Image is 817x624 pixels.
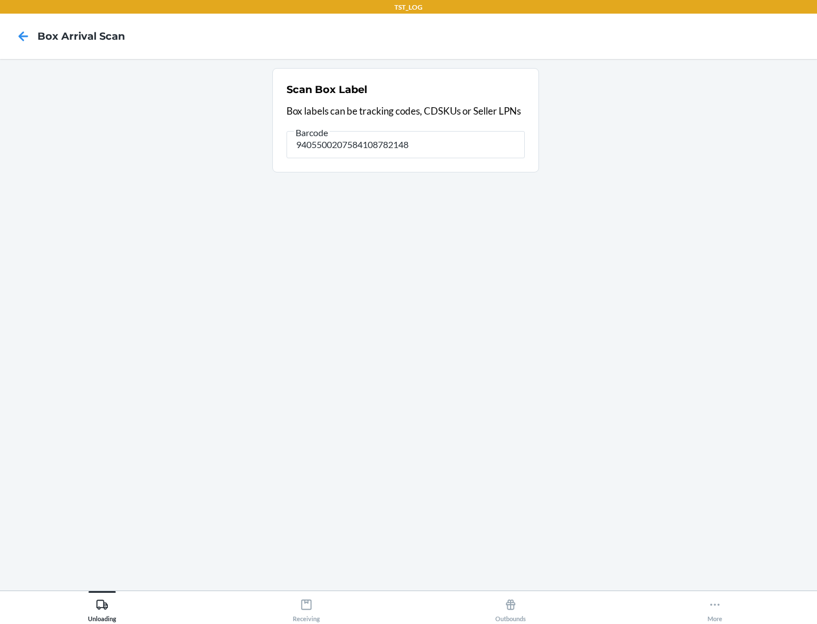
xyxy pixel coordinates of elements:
[613,591,817,622] button: More
[204,591,408,622] button: Receiving
[293,594,320,622] div: Receiving
[37,29,125,44] h4: Box Arrival Scan
[287,82,367,97] h2: Scan Box Label
[707,594,722,622] div: More
[408,591,613,622] button: Outbounds
[294,127,330,138] span: Barcode
[287,104,525,119] p: Box labels can be tracking codes, CDSKUs or Seller LPNs
[88,594,116,622] div: Unloading
[394,2,423,12] p: TST_LOG
[287,131,525,158] input: Barcode
[495,594,526,622] div: Outbounds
